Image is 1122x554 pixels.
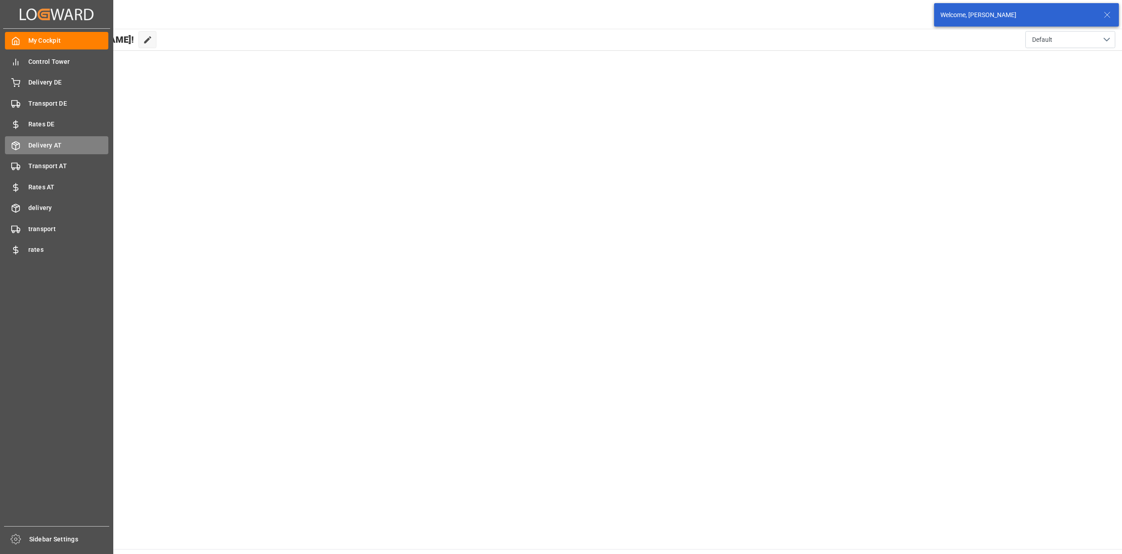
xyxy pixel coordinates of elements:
a: Delivery DE [5,74,108,91]
span: rates [28,245,109,255]
span: My Cockpit [28,36,109,45]
span: Transport DE [28,99,109,108]
a: Transport AT [5,157,108,175]
a: Rates DE [5,116,108,133]
a: My Cockpit [5,32,108,49]
span: Default [1032,35,1052,45]
a: rates [5,241,108,259]
a: Transport DE [5,94,108,112]
span: Rates AT [28,183,109,192]
a: transport [5,220,108,237]
button: open menu [1025,31,1115,48]
span: Transport AT [28,161,109,171]
a: Control Tower [5,53,108,70]
span: Delivery AT [28,141,109,150]
span: Control Tower [28,57,109,67]
a: delivery [5,199,108,217]
div: Welcome, [PERSON_NAME] [940,10,1095,20]
span: delivery [28,203,109,213]
a: Rates AT [5,178,108,196]
a: Delivery AT [5,136,108,154]
span: Delivery DE [28,78,109,87]
span: transport [28,224,109,234]
span: Rates DE [28,120,109,129]
span: Sidebar Settings [29,535,110,544]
